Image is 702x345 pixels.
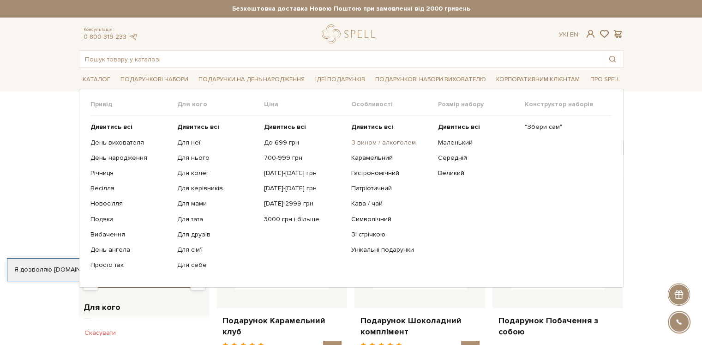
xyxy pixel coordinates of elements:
[264,123,344,131] a: Дивитись всі
[90,246,170,254] a: День ангела
[129,33,138,41] a: telegram
[264,123,306,131] b: Дивитись всі
[79,51,602,67] input: Пошук товару у каталозі
[90,261,170,269] a: Просто так
[438,123,480,131] b: Дивитись всі
[90,123,170,131] a: Дивитись всі
[351,169,431,177] a: Гастрономічний
[351,230,431,239] a: Зі стрічкою
[498,315,618,337] a: Подарунок Побачення з собою
[438,169,518,177] a: Великий
[570,30,578,38] a: En
[602,51,623,67] button: Пошук товару у каталозі
[351,200,431,208] a: Кава / чай
[264,184,344,193] a: [DATE]-[DATE] грн
[360,315,480,337] a: Подарунок Шоколадний комплімент
[351,215,431,224] a: Символічний
[90,230,170,239] a: Вибачення
[567,30,568,38] span: |
[438,154,518,162] a: Середній
[264,139,344,147] a: До 699 грн
[177,200,257,208] a: Для мами
[84,33,126,41] a: 0 800 319 233
[351,123,431,131] a: Дивитись всі
[90,100,177,109] span: Привід
[438,100,525,109] span: Розмір набору
[177,184,257,193] a: Для керівників
[90,154,170,162] a: День народження
[264,215,344,224] a: 3000 грн і більше
[195,73,308,87] a: Подарунки на День народження
[83,278,98,291] div: Min
[351,100,438,109] span: Особливості
[525,100,612,109] span: Конструктор наборів
[351,123,393,131] b: Дивитись всі
[7,266,258,274] div: Я дозволяю [DOMAIN_NAME] використовувати
[264,154,344,162] a: 700-999 грн
[177,154,257,162] a: Для нього
[177,246,257,254] a: Для сім'ї
[264,100,351,109] span: Ціна
[264,200,344,208] a: [DATE]-2999 грн
[177,123,257,131] a: Дивитись всі
[90,169,170,177] a: Річниця
[264,169,344,177] a: [DATE]-[DATE] грн
[84,301,120,314] span: Для кого
[117,73,192,87] a: Подарункові набори
[90,184,170,193] a: Весілля
[90,200,170,208] a: Новосілля
[79,5,624,13] strong: Безкоштовна доставка Новою Поштою при замовленні від 2000 гривень
[222,315,342,337] a: Подарунок Карамельний клуб
[372,72,490,87] a: Подарункові набори вихователю
[311,73,368,87] a: Ідеї подарунків
[190,278,206,291] div: Max
[90,215,170,224] a: Подяка
[438,123,518,131] a: Дивитись всі
[177,169,257,177] a: Для колег
[177,215,257,224] a: Для тата
[96,318,128,327] span: Для батьків
[177,139,257,147] a: Для неї
[322,24,379,43] a: logo
[90,139,170,147] a: День вихователя
[177,123,219,131] b: Дивитись всі
[177,230,257,239] a: Для друзів
[84,27,138,33] span: Консультація:
[79,73,114,87] a: Каталог
[177,100,264,109] span: Для кого
[351,246,431,254] a: Унікальні подарунки
[177,261,257,269] a: Для себе
[559,30,578,39] div: Ук
[351,139,431,147] a: З вином / алкоголем
[90,123,132,131] b: Дивитись всі
[191,319,205,327] span: +25
[492,72,583,87] a: Корпоративним клієнтам
[79,326,121,340] button: Скасувати
[351,184,431,193] a: Патріотичний
[525,123,605,131] a: "Збери сам"
[438,139,518,147] a: Маленький
[79,89,624,288] div: Каталог
[351,154,431,162] a: Карамельний
[84,318,205,327] button: Для батьків +25
[586,73,623,87] a: Про Spell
